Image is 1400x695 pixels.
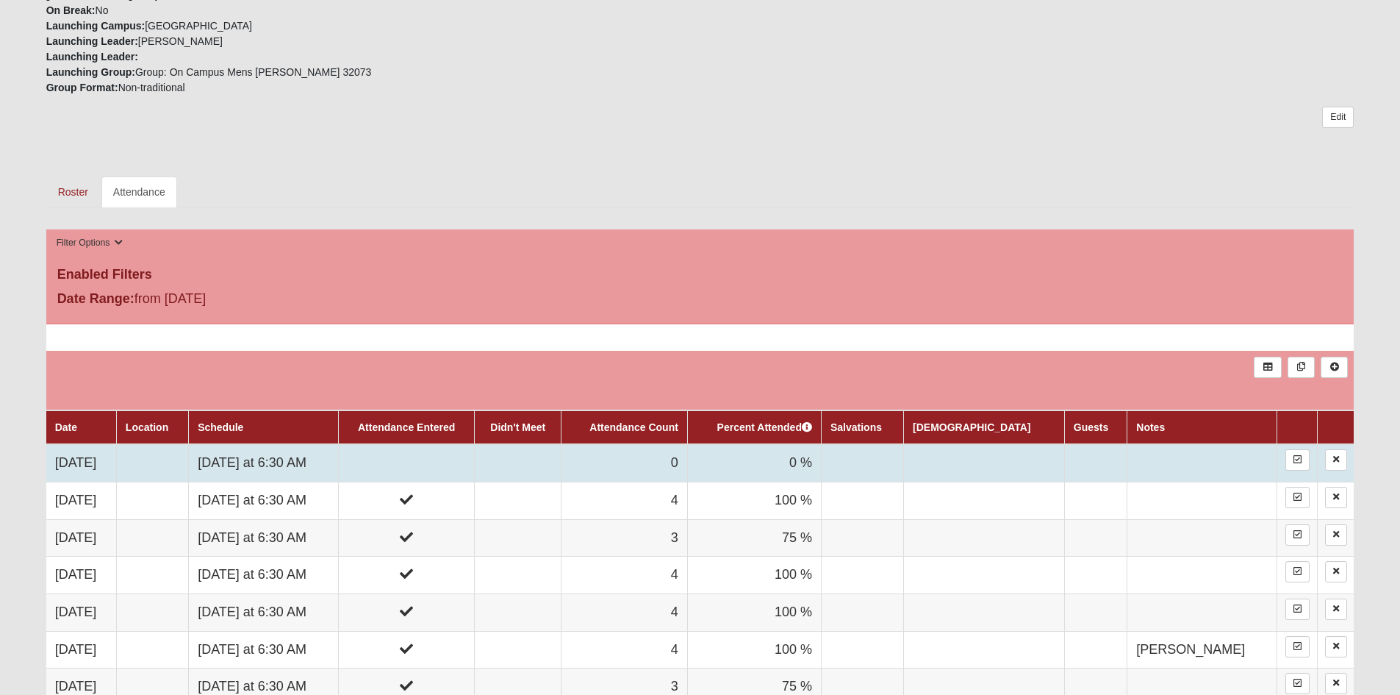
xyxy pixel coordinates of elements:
[1325,449,1347,471] a: Delete
[904,410,1065,444] th: [DEMOGRAPHIC_DATA]
[1127,631,1277,669] td: [PERSON_NAME]
[561,631,688,669] td: 4
[717,421,812,433] a: Percent Attended
[1285,449,1310,471] a: Enter Attendance
[55,421,77,433] a: Date
[46,289,482,313] div: from [DATE]
[46,594,117,631] td: [DATE]
[561,482,688,519] td: 4
[561,444,688,482] td: 0
[46,82,118,93] strong: Group Format:
[1136,421,1165,433] a: Notes
[189,444,339,482] td: [DATE] at 6:30 AM
[189,594,339,631] td: [DATE] at 6:30 AM
[1325,487,1347,508] a: Delete
[189,557,339,594] td: [DATE] at 6:30 AM
[687,557,821,594] td: 100 %
[126,421,168,433] a: Location
[358,421,455,433] a: Attendance Entered
[46,66,135,78] strong: Launching Group:
[189,482,339,519] td: [DATE] at 6:30 AM
[189,631,339,669] td: [DATE] at 6:30 AM
[687,444,821,482] td: 0 %
[1288,357,1315,378] a: Merge Records into Merge Template
[46,51,138,63] strong: Launching Leader:
[46,4,96,16] strong: On Break:
[1285,487,1310,508] a: Enter Attendance
[1325,636,1347,657] a: Delete
[46,631,117,669] td: [DATE]
[1322,107,1354,128] a: Edit
[46,20,146,32] strong: Launching Campus:
[561,557,688,594] td: 4
[1321,357,1348,378] a: Alt+N
[589,421,678,433] a: Attendance Count
[561,519,688,557] td: 3
[1285,636,1310,657] a: Enter Attendance
[46,482,117,519] td: [DATE]
[46,35,138,47] strong: Launching Leader:
[1325,599,1347,620] a: Delete
[1064,410,1127,444] th: Guests
[687,594,821,631] td: 100 %
[46,444,117,482] td: [DATE]
[1285,561,1310,582] a: Enter Attendance
[687,631,821,669] td: 100 %
[1285,599,1310,620] a: Enter Attendance
[561,594,688,631] td: 4
[1325,524,1347,546] a: Delete
[1285,524,1310,546] a: Enter Attendance
[46,519,117,557] td: [DATE]
[687,519,821,557] td: 75 %
[57,289,134,309] label: Date Range:
[490,421,545,433] a: Didn't Meet
[1254,357,1281,378] a: Export to Excel
[57,267,1343,283] h4: Enabled Filters
[198,421,243,433] a: Schedule
[1325,561,1347,582] a: Delete
[46,177,100,207] a: Roster
[46,557,117,594] td: [DATE]
[821,410,903,444] th: Salvations
[101,177,177,207] a: Attendance
[687,482,821,519] td: 100 %
[189,519,339,557] td: [DATE] at 6:30 AM
[52,235,128,251] button: Filter Options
